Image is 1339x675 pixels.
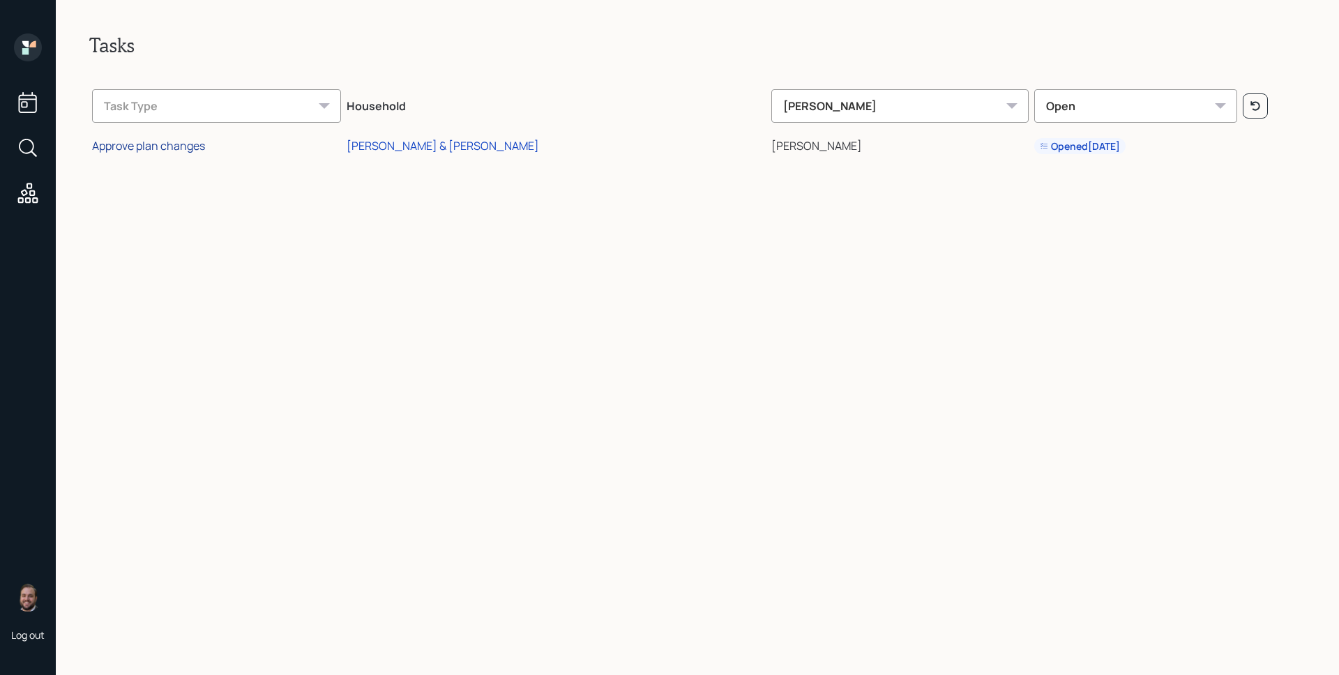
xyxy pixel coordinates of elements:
div: Opened [DATE] [1040,139,1120,153]
th: Household [344,79,769,128]
td: [PERSON_NAME] [769,128,1032,160]
div: Task Type [92,89,341,123]
div: [PERSON_NAME] & [PERSON_NAME] [347,138,539,153]
h2: Tasks [89,33,1306,57]
div: Approve plan changes [92,138,205,153]
div: Open [1034,89,1236,123]
div: [PERSON_NAME] [771,89,1029,123]
div: Log out [11,628,45,642]
img: james-distasi-headshot.png [14,584,42,612]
